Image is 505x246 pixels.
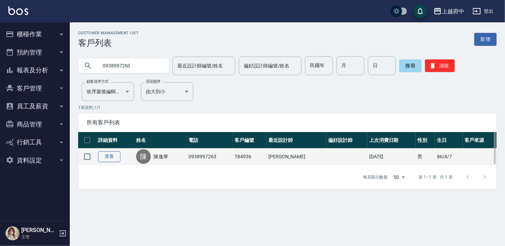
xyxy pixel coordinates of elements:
th: 客戶編號 [233,132,267,149]
button: 搜尋 [399,59,422,72]
button: 商品管理 [3,115,67,133]
img: Logo [8,6,28,15]
p: 主管 [21,234,57,240]
p: 第 1–1 筆 共 1 筆 [419,174,453,180]
a: 查看 [98,151,120,162]
button: 客戶管理 [3,79,67,97]
div: 上越府中 [442,7,464,16]
div: 依序最後編輯時間 [82,82,134,101]
td: [DATE] [367,149,416,165]
th: 姓名 [134,132,187,149]
td: 86/4/7 [435,149,463,165]
span: 所有客戶列表 [87,119,488,126]
a: 新增 [474,33,497,46]
p: 1 筆資料, 1 / 1 [78,104,497,111]
div: 由大到小 [141,82,193,101]
button: 登出 [470,5,497,18]
a: 陳逸華 [154,153,168,160]
button: 上越府中 [431,4,467,19]
h3: 客戶列表 [78,38,139,48]
button: 清除 [425,59,455,72]
th: 性別 [416,132,435,149]
h5: [PERSON_NAME] [21,227,57,234]
th: 最近設計師 [267,132,326,149]
button: 行銷工具 [3,133,67,151]
div: 50 [391,168,408,187]
button: 報表及分析 [3,61,67,79]
h2: Customer Management List [78,31,139,35]
button: 資料設定 [3,151,67,169]
label: 顧客排序方式 [87,79,109,84]
input: 搜尋關鍵字 [98,56,163,75]
button: 櫃檯作業 [3,25,67,43]
th: 生日 [435,132,463,149]
div: 陳 [136,149,151,164]
th: 客戶來源 [463,132,497,149]
td: 0938997263 [187,149,233,165]
label: 呈現順序 [146,79,161,84]
img: Person [6,226,20,240]
td: T84936 [233,149,267,165]
th: 上次消費日期 [367,132,416,149]
button: 預約管理 [3,43,67,61]
th: 詳細資料 [96,132,134,149]
p: 每頁顯示數量 [363,174,388,180]
td: 男 [416,149,435,165]
th: 電話 [187,132,233,149]
button: save [413,4,427,18]
button: 員工及薪資 [3,97,67,115]
th: 偏好設計師 [326,132,367,149]
td: [PERSON_NAME] [267,149,326,165]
